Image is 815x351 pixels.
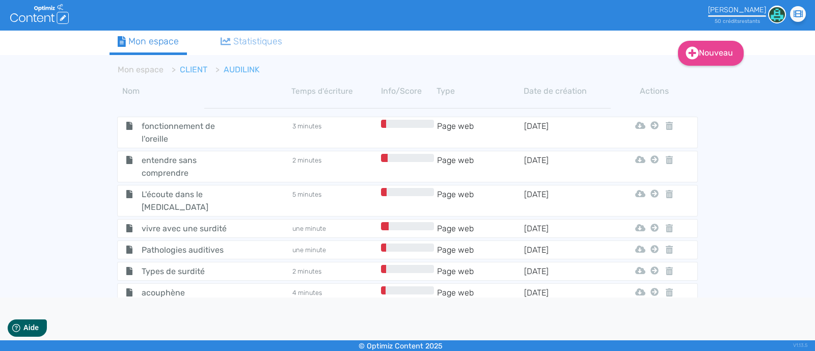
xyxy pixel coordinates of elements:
small: 50 crédit restant [715,18,760,24]
td: 2 minutes [291,265,378,278]
span: s [737,18,740,24]
small: © Optimiz Content 2025 [359,342,443,350]
td: Page web [437,265,524,278]
td: 3 minutes [291,120,378,145]
a: Mon espace [110,31,187,55]
td: 4 minutes [291,286,378,299]
a: Mon espace [118,65,164,74]
td: [DATE] [524,154,611,179]
td: une minute [291,222,378,235]
span: fonctionnement de l'oreille [134,120,249,145]
div: Mon espace [118,35,179,48]
td: Page web [437,120,524,145]
td: 5 minutes [291,188,378,213]
td: Page web [437,286,524,299]
div: [PERSON_NAME] [708,6,766,14]
th: Actions [648,85,661,97]
td: [DATE] [524,188,611,213]
li: AUDILINK [207,64,260,76]
td: Page web [437,244,524,256]
td: 2 minutes [291,154,378,179]
span: entendre sans comprendre [134,154,249,179]
a: Nouveau [678,41,744,66]
td: une minute [291,244,378,256]
td: [DATE] [524,244,611,256]
td: Page web [437,154,524,179]
span: Types de surdité [134,265,249,278]
div: V1.13.5 [793,340,807,351]
th: Type [437,85,524,97]
th: Date de création [524,85,611,97]
td: [DATE] [524,222,611,235]
a: CLIENT [180,65,207,74]
td: [DATE] [524,120,611,145]
th: Nom [117,85,291,97]
td: [DATE] [524,265,611,278]
td: [DATE] [524,286,611,299]
img: 90186a3e9000f478fe5896d80715d6e2 [768,6,786,23]
span: vivre avec une surdité [134,222,249,235]
div: Statistiques [221,35,283,48]
th: Temps d'écriture [291,85,378,97]
nav: breadcrumb [110,58,619,82]
th: Info/Score [378,85,437,97]
td: Page web [437,188,524,213]
span: s [757,18,760,24]
a: Statistiques [212,31,291,52]
span: Pathologies auditives [134,244,249,256]
span: L'écoute dans le [MEDICAL_DATA] [134,188,249,213]
td: Page web [437,222,524,235]
span: acouphène [134,286,249,299]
